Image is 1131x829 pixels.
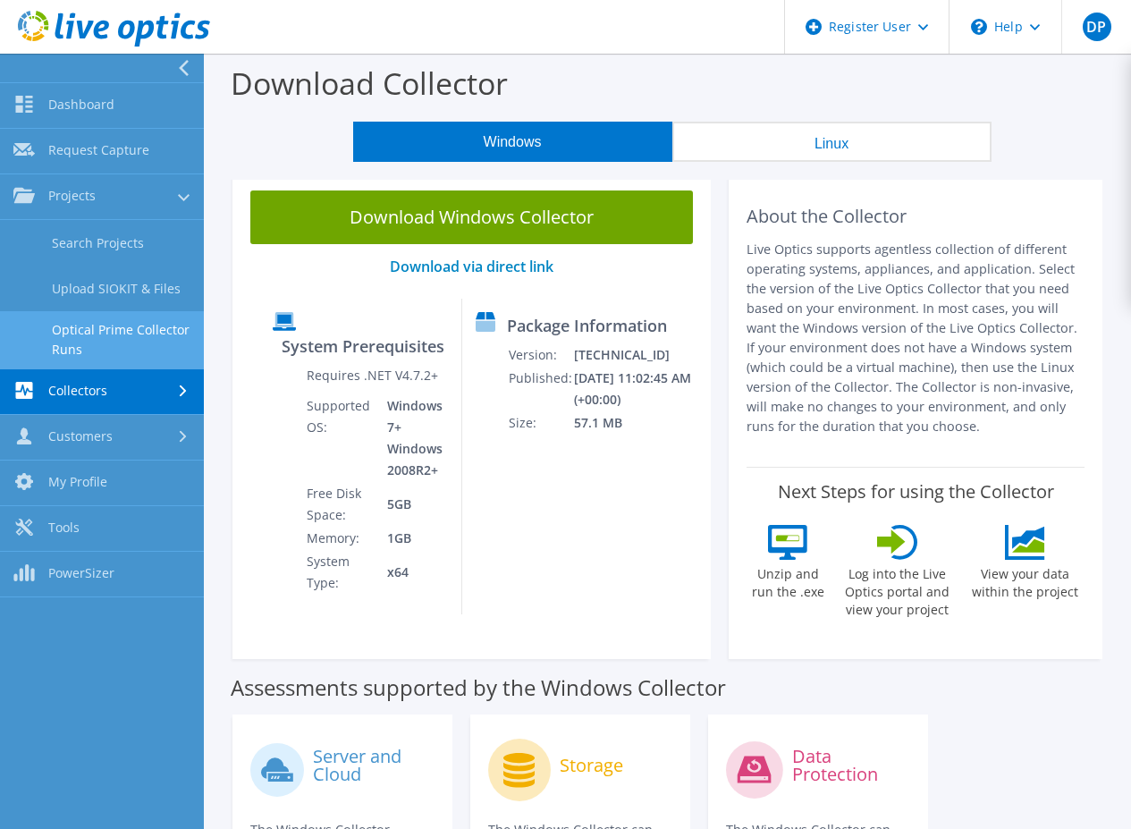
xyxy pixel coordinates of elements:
[747,240,1085,436] p: Live Optics supports agentless collection of different operating systems, appliances, and applica...
[374,394,448,482] td: Windows 7+ Windows 2008R2+
[507,317,667,334] label: Package Information
[306,394,374,482] td: Supported OS:
[508,411,573,435] td: Size:
[306,482,374,527] td: Free Disk Space:
[573,367,703,411] td: [DATE] 11:02:45 AM (+00:00)
[250,190,693,244] a: Download Windows Collector
[838,560,957,619] label: Log into the Live Optics portal and view your project
[966,560,1085,601] label: View your data within the project
[353,122,672,162] button: Windows
[306,550,374,595] td: System Type:
[573,343,703,367] td: [TECHNICAL_ID]
[971,19,987,35] svg: \n
[747,560,829,601] label: Unzip and run the .exe
[672,122,992,162] button: Linux
[508,343,573,367] td: Version:
[792,748,910,783] label: Data Protection
[573,411,703,435] td: 57.1 MB
[231,63,508,104] label: Download Collector
[374,550,448,595] td: x64
[390,257,553,276] a: Download via direct link
[306,527,374,550] td: Memory:
[508,367,573,411] td: Published:
[560,757,623,774] label: Storage
[313,748,435,783] label: Server and Cloud
[307,367,438,385] label: Requires .NET V4.7.2+
[231,679,726,697] label: Assessments supported by the Windows Collector
[747,206,1085,227] h2: About the Collector
[1083,13,1111,41] span: DP
[374,482,448,527] td: 5GB
[374,527,448,550] td: 1GB
[282,337,444,355] label: System Prerequisites
[778,481,1054,503] label: Next Steps for using the Collector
